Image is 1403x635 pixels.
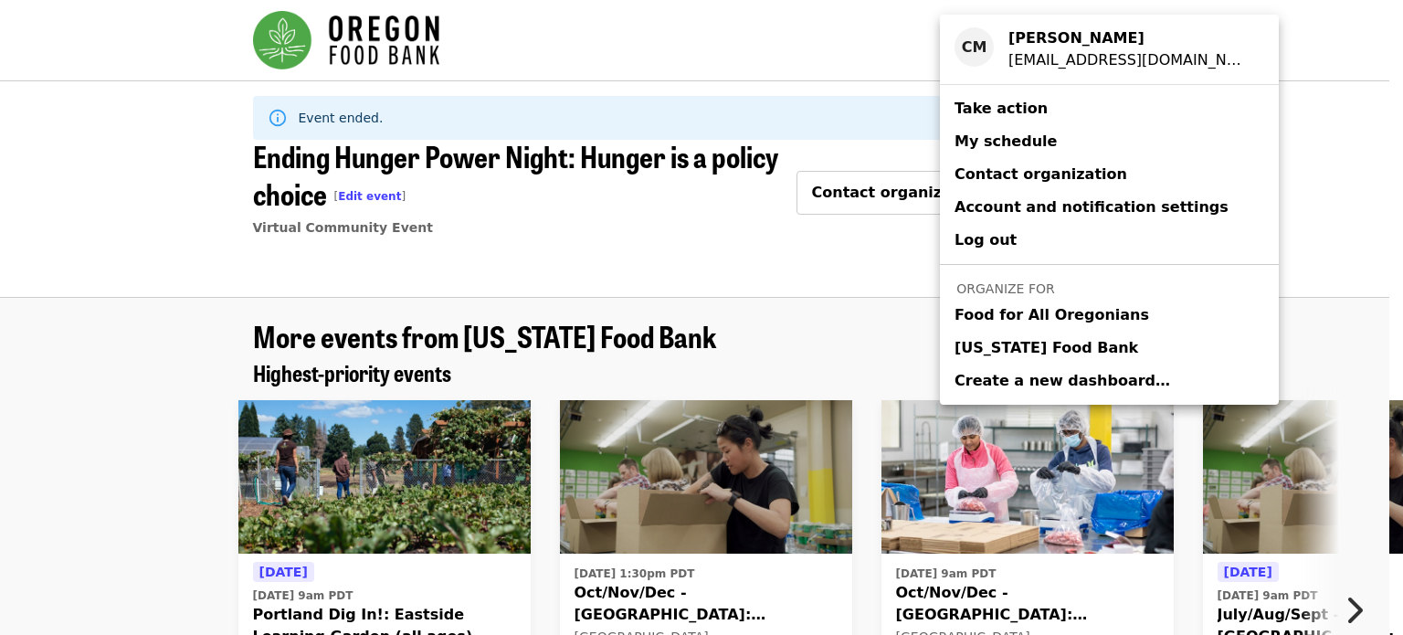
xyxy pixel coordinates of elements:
[1008,27,1250,49] div: Cristina Marquez
[955,372,1170,389] span: Create a new dashboard…
[940,22,1279,77] a: CM[PERSON_NAME][EMAIL_ADDRESS][DOMAIN_NAME]
[940,224,1279,257] a: Log out
[955,132,1057,150] span: My schedule
[1008,49,1250,71] div: cmarquez@oregonfoodbank.org
[940,299,1279,332] a: Food for All Oregonians
[940,332,1279,365] a: [US_STATE] Food Bank
[955,100,1048,117] span: Take action
[955,27,994,67] div: CM
[955,165,1127,183] span: Contact organization
[940,125,1279,158] a: My schedule
[955,304,1149,326] span: Food for All Oregonians
[1008,29,1145,47] strong: [PERSON_NAME]
[955,337,1138,359] span: [US_STATE] Food Bank
[955,198,1229,216] span: Account and notification settings
[940,191,1279,224] a: Account and notification settings
[940,92,1279,125] a: Take action
[940,158,1279,191] a: Contact organization
[940,365,1279,397] a: Create a new dashboard…
[956,281,1054,296] span: Organize for
[955,231,1017,249] span: Log out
